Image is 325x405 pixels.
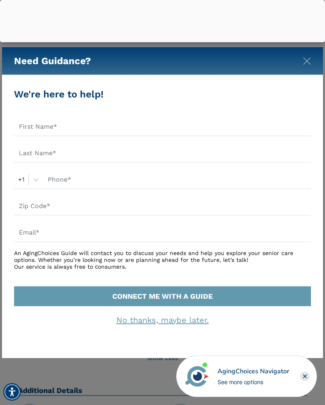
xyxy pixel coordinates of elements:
button: Close [303,55,311,63]
input: Phone* [43,170,311,189]
input: Last Name* [14,144,311,162]
h5: Need Guidance? [14,47,91,75]
div: We're here to help! [14,87,311,101]
input: First Name* [14,117,311,136]
div: Close [300,371,310,381]
input: Zip Code* [14,197,311,215]
img: modal-close.svg [303,57,311,65]
a: No thanks, maybe later. [116,315,209,325]
div: An AgingChoices Guide will contact you to discuss your needs and help you explore your senior car... [14,250,311,270]
div: Accessibility Menu [3,383,21,401]
div: AgingChoices Navigator [217,367,289,376]
img: avatar [183,362,211,390]
button: CONNECT ME WITH A GUIDE [14,286,311,306]
div: See more options [217,378,289,386]
input: Email* [14,223,311,242]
